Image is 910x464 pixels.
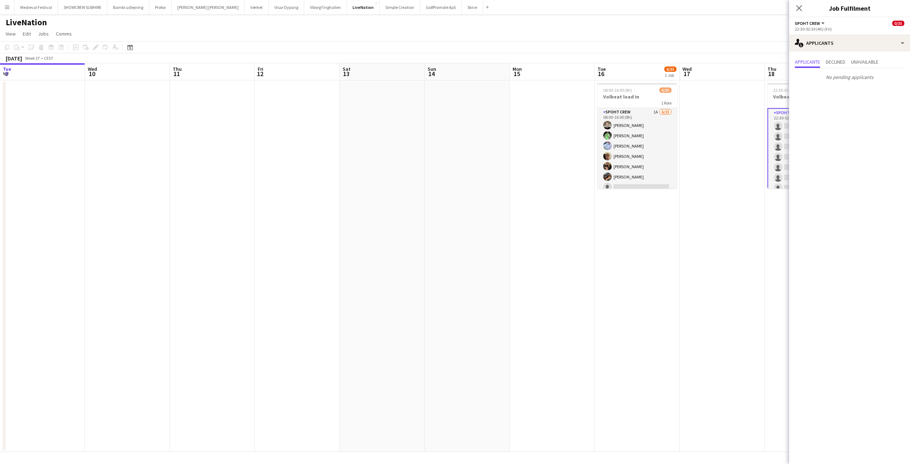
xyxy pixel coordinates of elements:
[23,31,31,37] span: Edit
[661,100,671,106] span: 1 Role
[462,0,483,14] button: Skive
[767,94,847,100] h3: Volbeat load out
[767,66,776,72] span: Thu
[598,66,606,72] span: Tue
[851,59,878,64] span: Unavailable
[512,70,522,78] span: 15
[427,70,436,78] span: 14
[88,66,97,72] span: Wed
[149,0,172,14] button: Profox
[44,55,53,61] div: CEST
[428,66,436,72] span: Sun
[6,17,47,28] h1: LiveNation
[795,21,826,26] button: Spoht Crew
[681,70,692,78] span: 17
[598,94,677,100] h3: Volbeat load in
[35,29,52,38] a: Jobs
[892,21,904,26] span: 0/35
[2,70,11,78] span: 9
[420,0,462,14] button: GolfPromote ApS
[3,29,18,38] a: View
[269,0,304,14] button: Visar Dypang
[665,73,676,78] div: 1 Job
[15,0,58,14] button: Medieval Festival
[173,66,182,72] span: Thu
[6,31,16,37] span: View
[789,34,910,52] div: Applicants
[58,0,107,14] button: SHOWCREW SUBHIRE
[766,70,776,78] span: 18
[380,0,420,14] button: Simple Creation
[3,66,11,72] span: Tue
[767,83,847,188] app-job-card: 22:30-02:30 (4h) (Fri)0/35Volbeat load out1 RoleSpoht Crew0/3522:30-02:30 (4h)
[107,0,149,14] button: Bambi udlejning
[38,31,49,37] span: Jobs
[598,83,677,188] app-job-card: 08:00-16:00 (8h)6/35Volbeat load in1 RoleSpoht Crew1A6/3508:00-16:00 (8h)[PERSON_NAME][PERSON_NAM...
[789,4,910,13] h3: Job Fulfilment
[6,55,22,62] div: [DATE]
[245,0,269,14] button: Værket
[682,66,692,72] span: Wed
[773,87,810,93] span: 22:30-02:30 (4h) (Fri)
[795,59,820,64] span: Applicants
[343,66,350,72] span: Sat
[258,66,263,72] span: Fri
[603,87,632,93] span: 08:00-16:00 (8h)
[172,0,245,14] button: [PERSON_NAME] [PERSON_NAME]
[172,70,182,78] span: 11
[795,21,820,26] span: Spoht Crew
[664,66,676,72] span: 6/35
[826,59,845,64] span: Declined
[257,70,263,78] span: 12
[789,71,910,83] p: No pending applicants
[596,70,606,78] span: 16
[87,70,97,78] span: 10
[23,55,41,61] span: Week 37
[56,31,72,37] span: Comms
[53,29,75,38] a: Comms
[304,0,347,14] button: ViborgTinghallen
[342,70,350,78] span: 13
[795,26,904,32] div: 22:30-02:30 (4h) (Fri)
[659,87,671,93] span: 6/35
[347,0,380,14] button: LiveNation
[513,66,522,72] span: Mon
[20,29,34,38] a: Edit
